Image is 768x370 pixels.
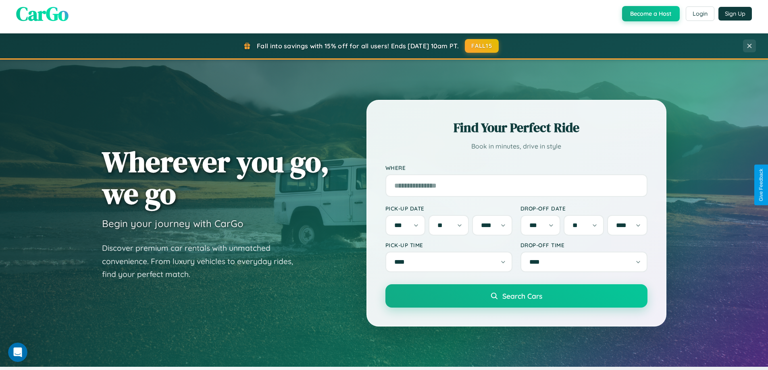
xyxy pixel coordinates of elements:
iframe: Intercom live chat [8,343,27,362]
label: Where [385,164,647,171]
label: Drop-off Date [520,205,647,212]
button: FALL15 [465,39,499,53]
span: Search Cars [502,291,542,300]
label: Pick-up Time [385,242,512,248]
button: Login [686,6,714,21]
label: Pick-up Date [385,205,512,212]
span: Fall into savings with 15% off for all users! Ends [DATE] 10am PT. [257,42,459,50]
button: Sign Up [718,7,752,21]
button: Search Cars [385,284,647,308]
p: Book in minutes, drive in style [385,141,647,152]
h2: Find Your Perfect Ride [385,119,647,136]
h3: Begin your journey with CarGo [102,217,244,229]
button: Become a Host [622,6,680,21]
span: CarGo [16,0,69,27]
label: Drop-off Time [520,242,647,248]
h1: Wherever you go, we go [102,146,329,209]
p: Discover premium car rentals with unmatched convenience. From luxury vehicles to everyday rides, ... [102,242,304,281]
div: Give Feedback [758,169,764,201]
